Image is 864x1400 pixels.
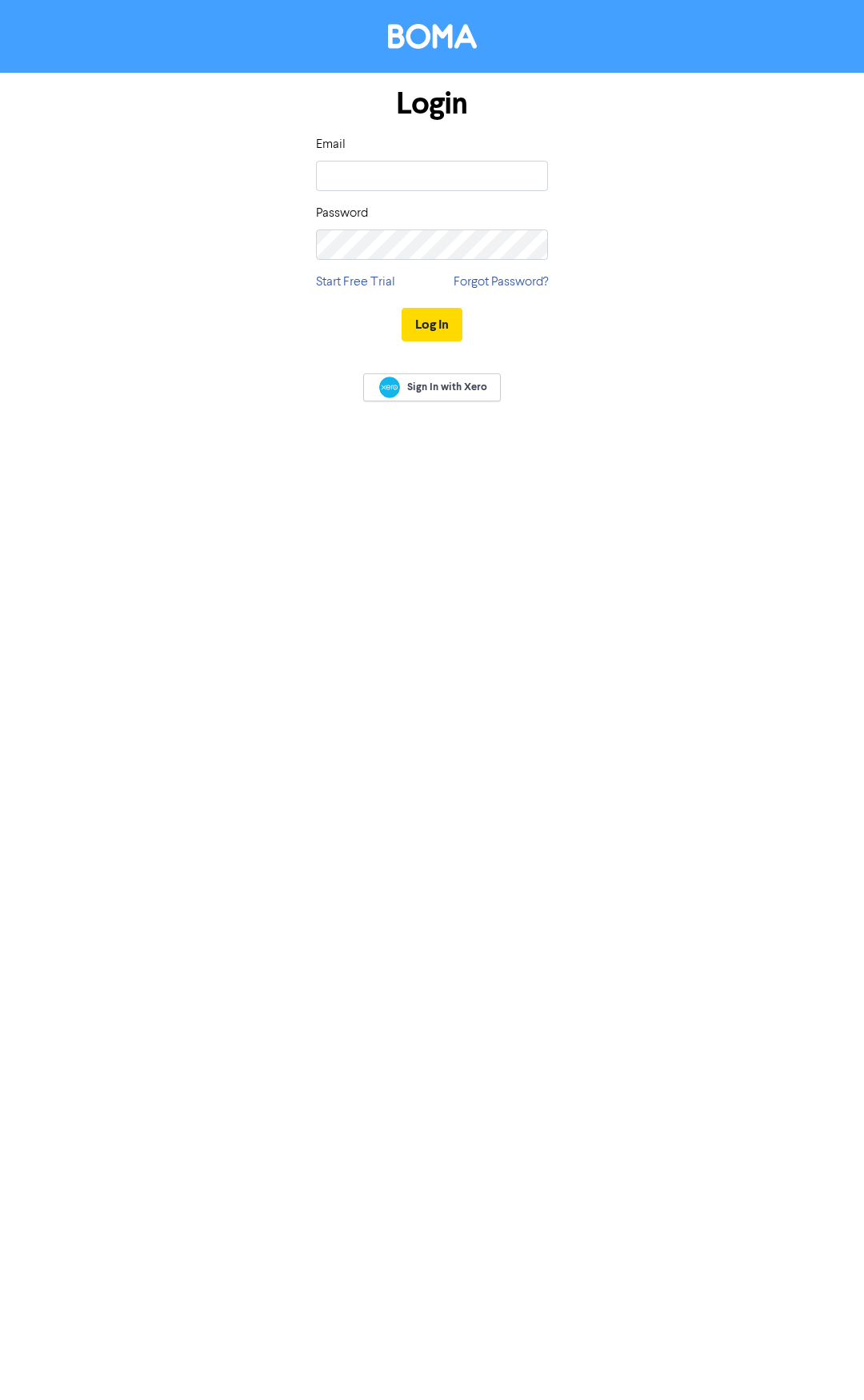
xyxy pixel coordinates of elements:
img: Xero logo [379,377,400,398]
img: BOMA Logo [388,24,477,49]
span: Sign In with Xero [407,380,487,394]
label: Password [316,204,368,223]
label: Email [316,135,346,154]
a: Start Free Trial [316,273,395,292]
h1: Login [316,86,548,122]
a: Forgot Password? [454,273,548,292]
button: Log In [402,308,462,341]
a: Sign In with Xero [363,373,501,401]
